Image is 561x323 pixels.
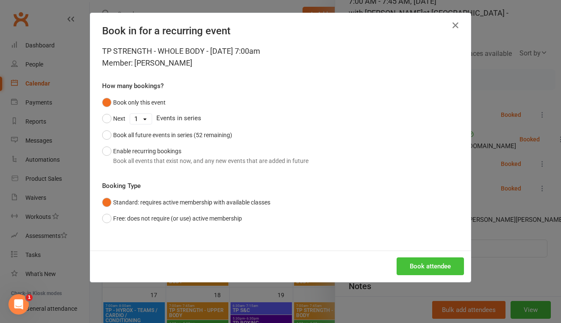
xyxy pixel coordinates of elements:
[102,110,459,127] div: Events in series
[102,194,270,210] button: Standard: requires active membership with available classes
[102,94,166,110] button: Book only this event
[102,110,125,127] button: Next
[102,143,308,169] button: Enable recurring bookingsBook all events that exist now, and any new events that are added in future
[102,25,459,37] h4: Book in for a recurring event
[102,181,141,191] label: Booking Type
[113,130,232,140] div: Book all future events in series (52 remaining)
[102,45,459,69] div: TP STRENGTH - WHOLE BODY - [DATE] 7:00am Member: [PERSON_NAME]
[102,127,232,143] button: Book all future events in series (52 remaining)
[26,294,33,301] span: 1
[8,294,29,315] iframe: Intercom live chat
[102,81,164,91] label: How many bookings?
[397,257,464,275] button: Book attendee
[113,156,308,166] div: Book all events that exist now, and any new events that are added in future
[102,210,242,226] button: Free: does not require (or use) active membership
[449,19,462,32] button: Close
